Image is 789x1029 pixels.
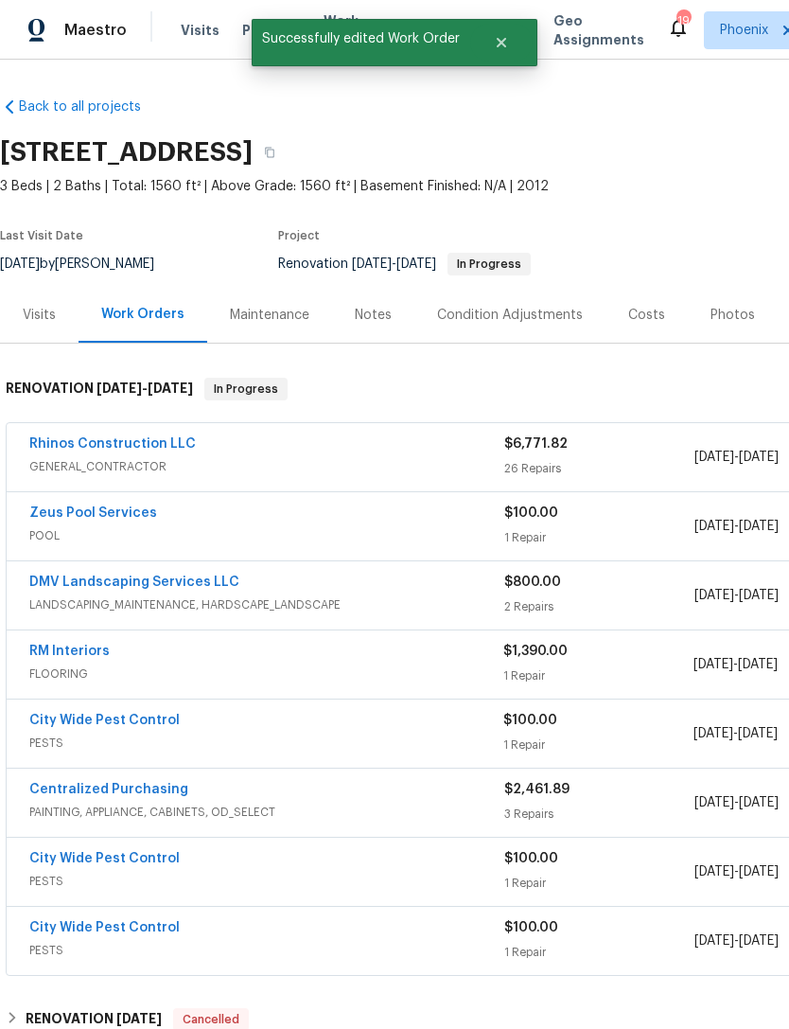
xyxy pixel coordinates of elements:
[396,257,436,271] span: [DATE]
[693,724,778,743] span: -
[29,457,504,476] span: GENERAL_CONTRACTOR
[29,734,503,753] span: PESTS
[29,645,110,658] a: RM Interiors
[504,506,558,520] span: $100.00
[278,257,531,271] span: Renovation
[252,19,470,59] span: Successfully edited Work Order
[694,586,779,605] span: -
[720,21,768,40] span: Phoenix
[504,783,570,796] span: $2,461.89
[29,803,504,822] span: PAINTING, APPLIANCE, CABINETS, OD_SELECT
[96,381,193,395] span: -
[504,921,558,934] span: $100.00
[504,528,694,547] div: 1 Repair
[694,865,734,878] span: [DATE]
[278,230,320,241] span: Project
[693,727,733,740] span: [DATE]
[29,665,503,683] span: FLOORING
[694,448,779,467] span: -
[101,305,184,324] div: Work Orders
[504,459,694,478] div: 26 Repairs
[694,451,734,464] span: [DATE]
[504,874,694,893] div: 1 Repair
[739,589,779,602] span: [DATE]
[504,437,568,451] span: $6,771.82
[253,135,287,169] button: Copy Address
[739,865,779,878] span: [DATE]
[29,506,157,520] a: Zeus Pool Services
[694,793,779,812] span: -
[470,24,533,62] button: Close
[29,526,504,545] span: POOL
[693,655,778,674] span: -
[739,796,779,809] span: [DATE]
[676,11,690,30] div: 19
[710,306,755,325] div: Photos
[29,595,504,614] span: LANDSCAPING_MAINTENANCE, HARDSCAPE_LANDSCAPE
[29,437,196,451] a: Rhinos Construction LLC
[6,378,193,400] h6: RENOVATION
[148,381,193,395] span: [DATE]
[116,1012,162,1025] span: [DATE]
[437,306,583,325] div: Condition Adjustments
[355,306,392,325] div: Notes
[504,576,561,589] span: $800.00
[96,381,142,395] span: [DATE]
[694,931,779,950] span: -
[694,517,779,536] span: -
[449,258,529,270] span: In Progress
[694,796,734,809] span: [DATE]
[504,852,558,865] span: $100.00
[29,941,504,960] span: PESTS
[694,934,734,948] span: [DATE]
[694,589,734,602] span: [DATE]
[553,11,644,49] span: Geo Assignments
[352,257,392,271] span: [DATE]
[324,11,372,49] span: Work Orders
[739,451,779,464] span: [DATE]
[29,921,180,934] a: City Wide Pest Control
[29,872,504,891] span: PESTS
[503,714,557,727] span: $100.00
[64,21,127,40] span: Maestro
[694,520,734,533] span: [DATE]
[29,852,180,865] a: City Wide Pest Control
[503,666,693,685] div: 1 Repair
[628,306,665,325] div: Costs
[29,783,188,796] a: Centralized Purchasing
[739,520,779,533] span: [DATE]
[206,380,286,399] span: In Progress
[230,306,309,325] div: Maintenance
[693,658,733,671] span: [DATE]
[181,21,219,40] span: Visits
[503,645,568,658] span: $1,390.00
[242,21,301,40] span: Projects
[738,727,778,740] span: [DATE]
[29,714,180,727] a: City Wide Pest Control
[504,943,694,962] div: 1 Repair
[738,658,778,671] span: [DATE]
[504,805,694,824] div: 3 Repairs
[23,306,56,325] div: Visits
[694,862,779,881] span: -
[29,576,239,589] a: DMV Landscaping Services LLC
[504,597,694,616] div: 2 Repairs
[739,934,779,948] span: [DATE]
[352,257,436,271] span: -
[503,736,693,754] div: 1 Repair
[175,1010,247,1029] span: Cancelled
